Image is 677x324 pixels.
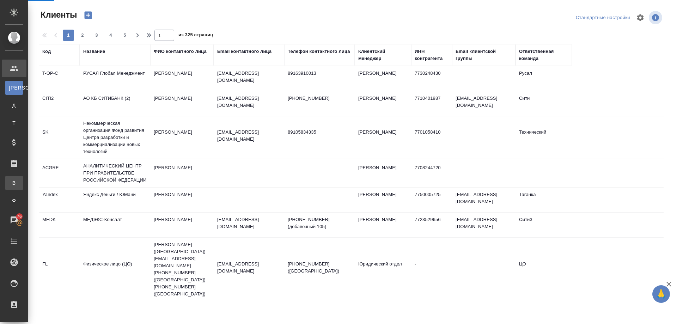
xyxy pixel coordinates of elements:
td: 7710401987 [411,91,452,116]
td: [PERSON_NAME] [355,66,411,91]
td: ACGRF [39,161,80,185]
td: ЦО [516,257,572,282]
button: 5 [119,30,130,41]
span: из 325 страниц [178,31,213,41]
td: 7708244720 [411,161,452,185]
td: CITI2 [39,91,80,116]
td: 7750005725 [411,188,452,212]
td: [PERSON_NAME] [150,125,214,150]
td: Русал [516,66,572,91]
div: Клиентский менеджер [358,48,408,62]
p: [EMAIL_ADDRESS][DOMAIN_NAME] [217,129,281,143]
td: 7701058410 [411,125,452,150]
td: Технический [516,125,572,150]
div: ИНН контрагента [415,48,449,62]
td: Юридический отдел [355,257,411,282]
td: Некоммерческая организация Фонд развития Центра разработки и коммерциализации новых технологий [80,116,150,159]
span: 5 [119,32,130,39]
a: Д [5,98,23,112]
button: 2 [77,30,88,41]
td: SK [39,125,80,150]
td: АНАЛИТИЧЕСКИЙ ЦЕНТР ПРИ ПРАВИТЕЛЬСТВЕ РОССИЙСКОЙ ФЕДЕРАЦИИ [80,159,150,187]
button: Создать [80,9,97,21]
td: РУСАЛ Глобал Менеджмент [80,66,150,91]
td: Сити3 [516,213,572,237]
td: [PERSON_NAME] [355,161,411,185]
p: [EMAIL_ADDRESS][DOMAIN_NAME] [217,70,281,84]
p: [EMAIL_ADDRESS][DOMAIN_NAME] [217,261,281,275]
td: [PERSON_NAME] [355,188,411,212]
div: split button [574,12,632,23]
span: 🙏 [655,287,667,301]
span: Настроить таблицу [632,9,649,26]
td: FL [39,257,80,282]
span: Д [9,102,19,109]
td: Таганка [516,188,572,212]
td: [EMAIL_ADDRESS][DOMAIN_NAME] [452,188,516,212]
td: [PERSON_NAME] [150,188,214,212]
td: MEDK [39,213,80,237]
td: [PERSON_NAME] [150,213,214,237]
td: АО КБ СИТИБАНК (2) [80,91,150,116]
a: В [5,176,23,190]
td: [PERSON_NAME] ([GEOGRAPHIC_DATA]) [EMAIL_ADDRESS][DOMAIN_NAME] [PHONE_NUMBER] ([GEOGRAPHIC_DATA])... [150,238,214,301]
a: [PERSON_NAME] [5,81,23,95]
div: Телефон контактного лица [288,48,350,55]
p: [PHONE_NUMBER] (добавочный 105) [288,216,351,230]
td: Сити [516,91,572,116]
td: Яндекс Деньги / ЮМани [80,188,150,212]
div: Код [42,48,51,55]
td: 7723529656 [411,213,452,237]
p: 89105834335 [288,129,351,136]
span: Клиенты [39,9,77,20]
span: Т [9,120,19,127]
span: 4 [105,32,116,39]
div: Email клиентской группы [456,48,512,62]
a: 76 [2,211,26,229]
p: [EMAIL_ADDRESS][DOMAIN_NAME] [217,216,281,230]
td: [PERSON_NAME] [150,66,214,91]
td: [PERSON_NAME] [150,91,214,116]
div: Ответственная команда [519,48,568,62]
td: Yandex [39,188,80,212]
span: [PERSON_NAME] [9,84,19,91]
td: 7730248430 [411,66,452,91]
td: [EMAIL_ADDRESS][DOMAIN_NAME] [452,91,516,116]
p: [PHONE_NUMBER] ([GEOGRAPHIC_DATA]) [288,261,351,275]
div: ФИО контактного лица [154,48,207,55]
td: [PERSON_NAME] [150,161,214,185]
p: [EMAIL_ADDRESS][DOMAIN_NAME] [217,95,281,109]
span: В [9,179,19,187]
td: [PERSON_NAME] [355,125,411,150]
td: [EMAIL_ADDRESS][DOMAIN_NAME] [452,213,516,237]
td: T-OP-C [39,66,80,91]
p: [PHONE_NUMBER] [288,95,351,102]
a: Ф [5,194,23,208]
span: Посмотреть информацию [649,11,664,24]
span: 2 [77,32,88,39]
span: Ф [9,197,19,204]
p: 89163910013 [288,70,351,77]
td: [PERSON_NAME] [355,213,411,237]
span: 76 [13,213,26,220]
button: 4 [105,30,116,41]
span: 3 [91,32,102,39]
a: Т [5,116,23,130]
div: Название [83,48,105,55]
td: Физическое лицо (ЦО) [80,257,150,282]
button: 🙏 [652,285,670,303]
td: - [411,257,452,282]
div: Email контактного лица [217,48,272,55]
td: МЕДЭКС-Консалт [80,213,150,237]
button: 3 [91,30,102,41]
td: [PERSON_NAME] [355,91,411,116]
